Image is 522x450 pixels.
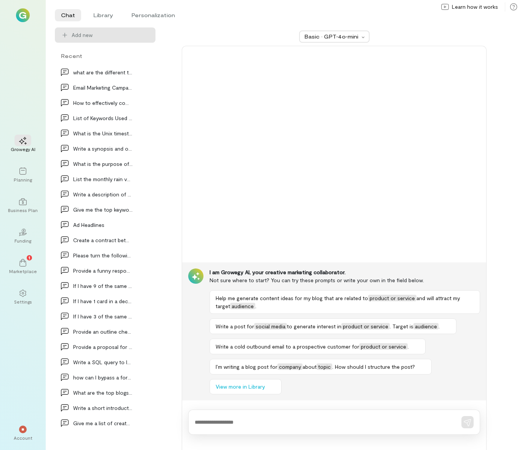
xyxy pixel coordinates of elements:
span: product or service [341,323,390,329]
span: company [277,363,303,370]
button: View more in Library [210,379,282,394]
div: Email Marketing Campaign [73,84,133,92]
span: View more in Library [216,383,265,391]
li: Personalization [125,9,181,21]
a: Planning [9,161,37,189]
div: Basic · GPT‑4o‑mini [304,33,359,40]
span: audience [413,323,439,329]
a: Growegy AI [9,131,37,158]
div: What is the Unix timestamp for [DATE]… [73,129,133,137]
li: Chat [55,9,81,21]
span: . How should I structure the post? [332,363,415,370]
div: How to effectively communicate business’s value p… [73,99,133,107]
div: Give me the top keywords for bottle openers [73,206,133,214]
div: Marketplace [9,268,37,274]
a: Settings [9,283,37,311]
div: what are the different types of posts in instagram [73,68,133,76]
span: Add new [72,31,149,39]
button: Write a post forsocial mediato generate interest inproduct or service. Target isaudience. [210,318,456,334]
div: Business Plan [8,207,38,213]
div: If I have 3 of the same card in a deck of 50 card… [73,312,133,320]
div: List the monthly rain volume in millimeters for S… [73,175,133,183]
span: . [255,303,256,309]
div: Provide a funny response to the following post: "… [73,267,133,275]
div: Write a SQL query to look up how many of an item… [73,358,133,366]
span: Write a post for [216,323,254,329]
span: social media [254,323,287,329]
span: . [408,343,409,350]
div: Write a description of the advantages of using AI… [73,190,133,198]
div: Funding [14,238,31,244]
li: Library [87,9,119,21]
div: Settings [14,299,32,305]
span: Write a cold outbound email to a prospective customer for [216,343,359,350]
span: 1 [29,254,30,261]
button: Write a cold outbound email to a prospective customer forproduct or service. [210,339,426,354]
div: how can I bypass a form… [73,373,133,381]
span: Learn how it works [452,3,498,11]
div: What are the top blogs t… [73,389,133,397]
span: audience [230,303,255,309]
a: Funding [9,222,37,250]
span: Help me generate content ideas for my blog that are related to [216,295,368,301]
span: I’m writing a blog post for [216,363,277,370]
div: What is the purpose of AI [73,160,133,168]
span: topic [317,363,332,370]
div: Planning [14,177,32,183]
a: Marketplace [9,253,37,280]
span: to generate interest in [287,323,341,329]
span: product or service [359,343,408,350]
span: . [439,323,440,329]
div: I am Growegy AI, your creative marketing collaborator. [210,268,480,276]
div: Provide an outline checklist for a Go To Market p… [73,328,133,336]
div: Create a contract between two companies, a market… [73,236,133,244]
div: Ad Headlines [73,221,133,229]
div: Provide a proposal for a live event with vendors… [73,343,133,351]
span: about [303,363,317,370]
button: Help me generate content ideas for my blog that are related toproduct or serviceand will attract ... [210,290,480,314]
div: Write a synopsis and outline for a presentation o… [73,145,133,153]
span: . Target is [390,323,413,329]
div: If I have 1 card in a deck of 50 cards, what is t… [73,297,133,305]
div: Write a short introducti… [73,404,133,412]
div: Not sure where to start? You can try these prompts or write your own in the field below. [210,276,480,284]
a: Business Plan [9,192,37,219]
div: Give me a list of creato… [73,419,133,427]
div: List of Keywords Used for Product Search [73,114,133,122]
div: Please turn the following content into a facebook… [73,251,133,259]
div: Growegy AI [11,146,35,152]
span: product or service [368,295,416,301]
div: Account [14,435,32,441]
div: If I have 9 of the same card in a deck of 50 card… [73,282,133,290]
button: I’m writing a blog post forcompanyabouttopic. How should I structure the post? [210,359,432,374]
div: Recent [55,52,155,60]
